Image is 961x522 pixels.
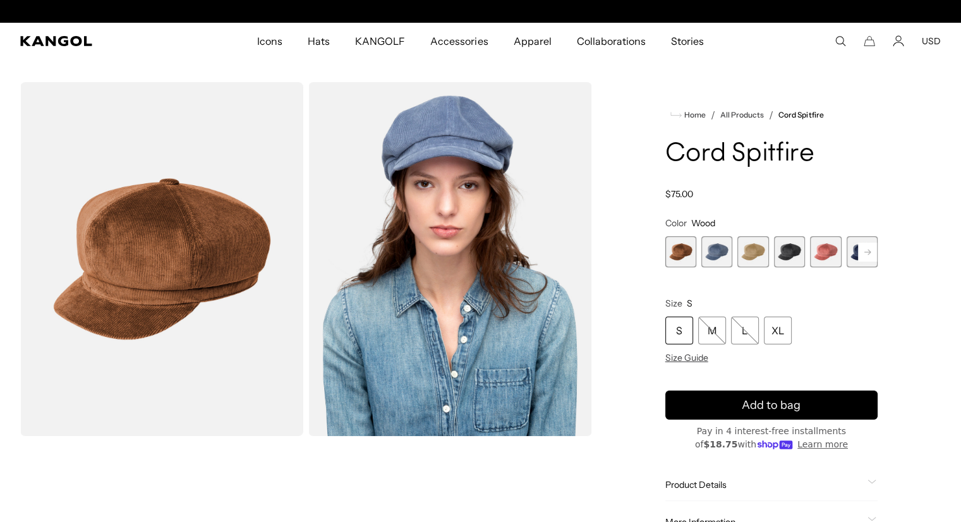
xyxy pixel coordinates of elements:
[564,23,658,59] a: Collaborations
[698,317,726,344] div: M
[665,298,682,309] span: Size
[665,140,878,168] h1: Cord Spitfire
[810,236,841,267] label: Blush
[835,35,846,47] summary: Search here
[731,317,759,344] div: L
[665,352,708,363] span: Size Guide
[742,397,801,414] span: Add to bag
[418,23,500,59] a: Accessories
[687,298,692,309] span: S
[670,109,706,121] a: Home
[893,35,904,47] a: Account
[778,111,823,119] a: Cord Spitfire
[20,82,592,436] product-gallery: Gallery Viewer
[764,107,773,123] li: /
[513,23,551,59] span: Apparel
[864,35,875,47] button: Cart
[665,479,862,490] span: Product Details
[351,6,611,16] slideshow-component: Announcement bar
[245,23,295,59] a: Icons
[720,111,764,119] a: All Products
[764,317,792,344] div: XL
[810,236,841,267] div: 5 of 9
[342,23,418,59] a: KANGOLF
[20,82,303,436] img: color-wood
[922,35,941,47] button: USD
[774,236,805,267] div: 4 of 9
[665,217,687,229] span: Color
[737,236,768,267] div: 3 of 9
[847,236,878,267] div: 6 of 9
[701,236,732,267] div: 2 of 9
[658,23,716,59] a: Stories
[500,23,564,59] a: Apparel
[774,236,805,267] label: Black
[308,82,591,436] img: denim-blue
[691,217,715,229] span: Wood
[665,107,878,123] nav: breadcrumbs
[847,236,878,267] label: Navy
[682,111,706,119] span: Home
[430,23,488,59] span: Accessories
[701,236,732,267] label: Denim Blue
[665,188,693,200] span: $75.00
[351,6,611,16] div: Announcement
[665,236,696,267] label: Wood
[577,23,646,59] span: Collaborations
[355,23,405,59] span: KANGOLF
[351,6,611,16] div: 1 of 2
[257,23,282,59] span: Icons
[671,23,704,59] span: Stories
[308,23,330,59] span: Hats
[665,236,696,267] div: 1 of 9
[665,317,693,344] div: S
[20,36,169,46] a: Kangol
[737,236,768,267] label: Beige
[706,107,715,123] li: /
[295,23,342,59] a: Hats
[665,391,878,420] button: Add to bag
